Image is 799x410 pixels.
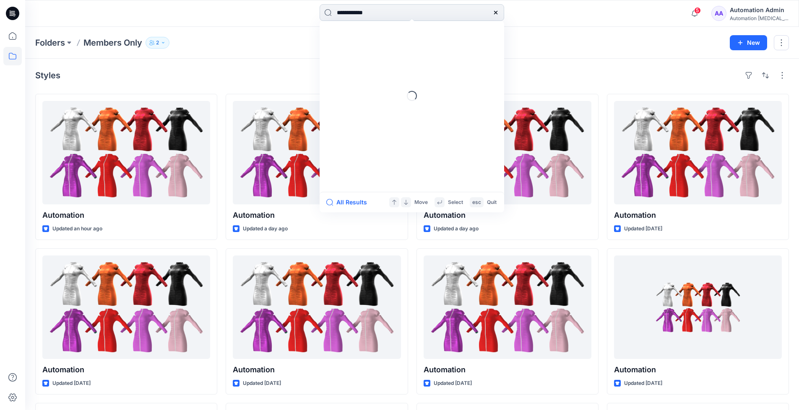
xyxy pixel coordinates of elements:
[42,255,210,359] a: Automation
[243,224,288,233] p: Updated a day ago
[614,209,782,221] p: Automation
[42,209,210,221] p: Automation
[414,198,428,207] p: Move
[730,15,789,21] div: Automation [MEDICAL_DATA]...
[233,364,401,376] p: Automation
[434,379,472,388] p: Updated [DATE]
[52,379,91,388] p: Updated [DATE]
[243,379,281,388] p: Updated [DATE]
[614,101,782,204] a: Automation
[83,37,142,49] p: Members Only
[694,7,701,14] span: 5
[52,224,102,233] p: Updated an hour ago
[233,101,401,204] a: Automation
[35,70,60,80] h4: Styles
[730,35,767,50] button: New
[448,198,463,207] p: Select
[424,209,591,221] p: Automation
[614,364,782,376] p: Automation
[424,255,591,359] a: Automation
[35,37,65,49] a: Folders
[624,379,662,388] p: Updated [DATE]
[233,255,401,359] a: Automation
[156,38,159,47] p: 2
[424,364,591,376] p: Automation
[326,197,372,207] button: All Results
[42,364,210,376] p: Automation
[424,101,591,204] a: Automation
[614,255,782,359] a: Automation
[472,198,481,207] p: esc
[624,224,662,233] p: Updated [DATE]
[146,37,169,49] button: 2
[711,6,726,21] div: AA
[42,101,210,204] a: Automation
[233,209,401,221] p: Automation
[487,198,497,207] p: Quit
[434,224,479,233] p: Updated a day ago
[730,5,789,15] div: Automation Admin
